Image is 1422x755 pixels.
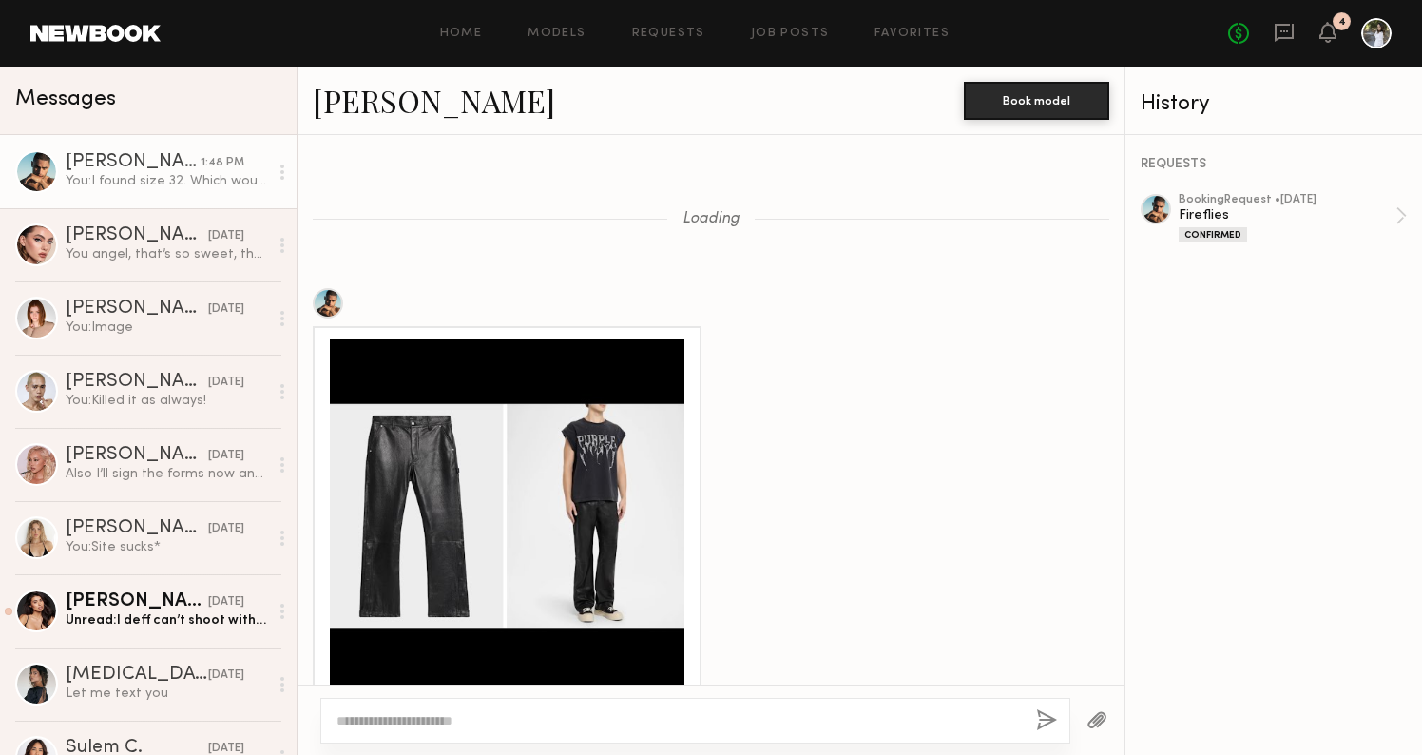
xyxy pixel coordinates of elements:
[66,519,208,538] div: [PERSON_NAME]
[66,685,268,703] div: Let me text you
[1141,93,1407,115] div: History
[66,226,208,245] div: [PERSON_NAME]
[15,88,116,110] span: Messages
[1338,17,1346,28] div: 4
[1179,194,1395,206] div: booking Request • [DATE]
[66,392,268,410] div: You: Killed it as always!
[66,300,208,319] div: [PERSON_NAME]
[313,80,555,121] a: [PERSON_NAME]
[208,520,244,538] div: [DATE]
[874,28,950,40] a: Favorites
[66,172,268,190] div: You: I found size 32. Which would you prefer?
[632,28,705,40] a: Requests
[1179,206,1395,224] div: Fireflies
[208,300,244,319] div: [DATE]
[66,611,268,629] div: Unread: I deff can’t shoot with a snake
[1179,227,1247,242] div: Confirmed
[66,446,208,465] div: [PERSON_NAME]
[208,593,244,611] div: [DATE]
[208,374,244,392] div: [DATE]
[201,154,244,172] div: 1:48 PM
[66,319,268,337] div: You: Image
[964,91,1109,107] a: Book model
[964,82,1109,120] button: Book model
[66,592,208,611] div: [PERSON_NAME]
[208,227,244,245] div: [DATE]
[682,211,740,227] span: Loading
[1141,158,1407,171] div: REQUESTS
[66,153,201,172] div: [PERSON_NAME]
[208,447,244,465] div: [DATE]
[440,28,483,40] a: Home
[1179,194,1407,242] a: bookingRequest •[DATE]FirefliesConfirmed
[751,28,830,40] a: Job Posts
[66,373,208,392] div: [PERSON_NAME]
[208,667,244,685] div: [DATE]
[66,666,208,685] div: [MEDICAL_DATA][PERSON_NAME]
[528,28,586,40] a: Models
[66,245,268,263] div: You angel, that’s so sweet, thank you so much! 🤍✨
[66,465,268,483] div: Also I’ll sign the forms now and u get up so early!
[66,538,268,556] div: You: Site sucks*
